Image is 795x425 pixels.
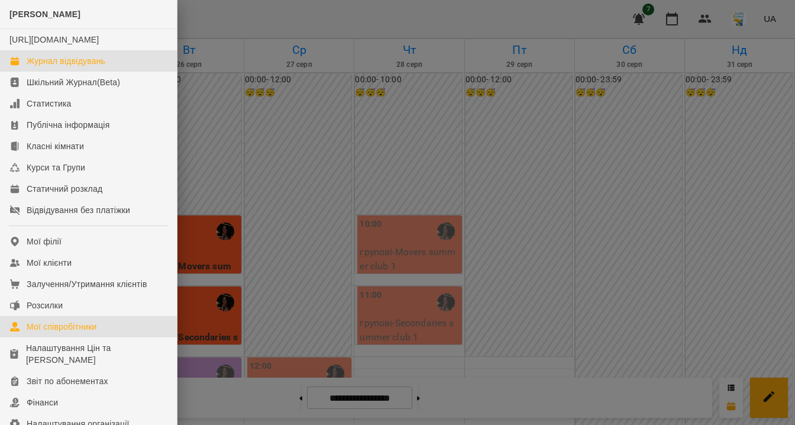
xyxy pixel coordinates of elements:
[27,375,108,387] div: Звіт по абонементах
[27,98,72,110] div: Статистика
[27,300,63,311] div: Розсилки
[27,76,120,88] div: Шкільний Журнал(Beta)
[26,342,167,366] div: Налаштування Цін та [PERSON_NAME]
[27,397,58,408] div: Фінанси
[27,278,147,290] div: Залучення/Утримання клієнтів
[27,204,130,216] div: Відвідування без платіжки
[27,55,105,67] div: Журнал відвідувань
[9,35,99,44] a: [URL][DOMAIN_NAME]
[27,140,84,152] div: Класні кімнати
[27,321,97,333] div: Мої співробітники
[27,257,72,269] div: Мої клієнти
[9,9,80,19] span: [PERSON_NAME]
[27,183,102,195] div: Статичний розклад
[27,162,85,173] div: Курси та Групи
[27,119,109,131] div: Публічна інформація
[27,236,62,247] div: Мої філії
